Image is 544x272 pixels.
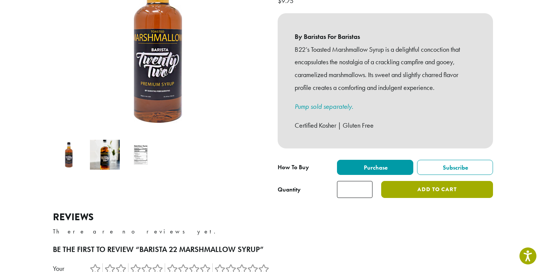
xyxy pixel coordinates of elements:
p: There are no reviews yet. [53,226,491,237]
button: Add to cart [381,181,493,198]
img: Barista 22 Marshmallow Syrup [54,140,84,170]
a: Pump sold separately. [295,102,353,111]
img: Barista 22 Marshmallow Syrup - Image 3 [126,140,156,170]
span: How To Buy [278,163,309,171]
div: Quantity [278,185,301,194]
input: Product quantity [337,181,372,198]
p: Certified Kosher | Gluten Free [295,119,476,132]
h2: Reviews [53,212,491,223]
p: B22’s Toasted Marshmallow Syrup is a delightful concoction that encapsulates the nostalgia of a c... [295,43,476,94]
span: Subscribe [442,164,468,172]
b: By Baristas For Baristas [295,30,476,43]
img: Barista 22 Marshmallow Syrup - Image 2 [90,140,120,170]
span: Be the first to review “Barista 22 Marshmallow Syrup” [53,244,264,254]
span: Purchase [363,164,388,172]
